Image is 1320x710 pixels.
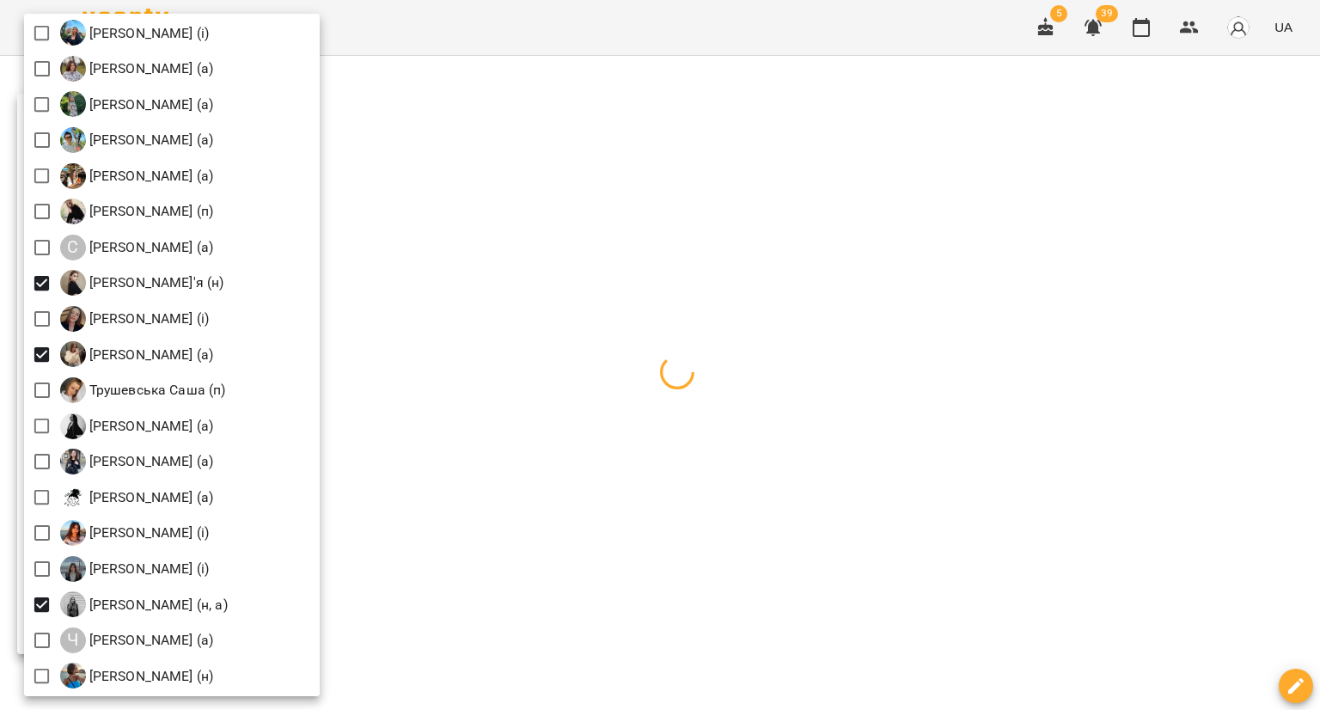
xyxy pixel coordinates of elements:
[60,663,86,689] img: Ш
[60,449,86,474] img: Х
[60,91,86,117] img: Р
[60,520,86,546] img: Ц
[86,666,214,687] p: [PERSON_NAME] (н)
[60,127,214,153] div: Рябков Владислав Олегович (а)
[60,520,210,546] a: Ц [PERSON_NAME] (і)
[60,163,214,189] a: С [PERSON_NAME] (а)
[86,130,214,150] p: [PERSON_NAME] (а)
[86,559,210,579] p: [PERSON_NAME] (і)
[60,306,86,332] img: С
[60,341,214,367] div: Тиндик-Павлова Іванна Марʼянівна (а)
[60,56,86,82] img: Р
[60,627,214,653] a: Ч [PERSON_NAME] (а)
[86,23,210,44] p: [PERSON_NAME] (і)
[86,523,210,543] p: [PERSON_NAME] (і)
[86,201,214,222] p: [PERSON_NAME] (п)
[60,270,224,296] div: Студенко Дар'я (н)
[60,199,214,224] a: С [PERSON_NAME] (п)
[60,485,86,511] img: Ц
[60,663,214,689] a: Ш [PERSON_NAME] (н)
[60,91,214,117] a: Р [PERSON_NAME] (а)
[60,341,86,367] img: Т
[86,237,214,258] p: [PERSON_NAME] (а)
[60,341,214,367] a: Т [PERSON_NAME] (а)
[60,556,210,582] a: Ч [PERSON_NAME] (і)
[60,235,214,260] div: Стецюк Ілона (а)
[60,556,210,582] div: Черниш Ніколь (і)
[60,127,86,153] img: Р
[60,520,210,546] div: Циганова Єлизавета (і)
[60,306,210,332] div: Суліковська Катерина Петрівна (і)
[86,309,210,329] p: [PERSON_NAME] (і)
[86,345,214,365] p: [PERSON_NAME] (а)
[86,416,214,437] p: [PERSON_NAME] (а)
[60,377,226,403] a: Т Трушевська Саша (п)
[60,485,214,511] div: Целуйко Анастасія (а)
[60,449,214,474] div: Хижняк Марія Сергіївна (а)
[60,163,214,189] div: Семенюк Таїсія Олександрівна (а)
[60,91,214,117] div: Ряба Надія Федорівна (а)
[60,591,86,617] img: Ч
[60,270,224,296] a: С [PERSON_NAME]'я (н)
[60,377,86,403] img: Т
[86,487,214,508] p: [PERSON_NAME] (а)
[60,413,214,439] div: Фрунзе Валентина Сергіївна (а)
[60,20,210,46] div: Поліщук Анна Сергіївна (і)
[86,451,214,472] p: [PERSON_NAME] (а)
[60,199,86,224] img: С
[60,413,86,439] img: Ф
[60,235,86,260] div: С
[60,127,214,153] a: Р [PERSON_NAME] (а)
[60,306,210,332] a: С [PERSON_NAME] (і)
[60,20,86,46] img: П
[86,58,214,79] p: [PERSON_NAME] (а)
[60,235,214,260] a: С [PERSON_NAME] (а)
[86,272,224,293] p: [PERSON_NAME]'я (н)
[60,199,214,224] div: Софія Рачинська (п)
[60,413,214,439] a: Ф [PERSON_NAME] (а)
[86,595,228,615] p: [PERSON_NAME] (н, а)
[86,95,214,115] p: [PERSON_NAME] (а)
[60,591,228,617] div: Чоповська Сніжана (н, а)
[86,380,226,401] p: Трушевська Саша (п)
[86,166,214,187] p: [PERSON_NAME] (а)
[60,485,214,511] a: Ц [PERSON_NAME] (а)
[60,270,86,296] img: С
[60,56,214,82] div: Романишин Юлія (а)
[60,556,86,582] img: Ч
[60,163,86,189] img: С
[60,627,214,653] div: Чорней Крістіна (а)
[60,591,228,617] a: Ч [PERSON_NAME] (н, а)
[86,630,214,651] p: [PERSON_NAME] (а)
[60,56,214,82] a: Р [PERSON_NAME] (а)
[60,627,86,653] div: Ч
[60,449,214,474] a: Х [PERSON_NAME] (а)
[60,377,226,403] div: Трушевська Саша (п)
[60,663,214,689] div: Швед Анна Олександрівна (н)
[60,20,210,46] a: П [PERSON_NAME] (і)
